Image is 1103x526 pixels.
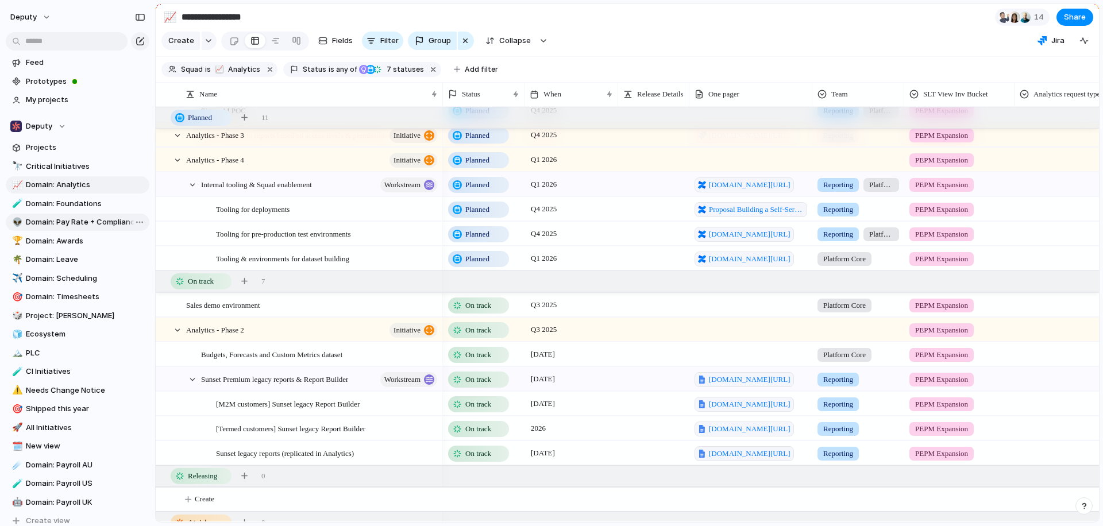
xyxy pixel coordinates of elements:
span: Tooling for pre-production test environments [216,227,350,240]
span: Tooling for deployments [216,202,290,215]
span: workstream [384,177,421,193]
span: [DOMAIN_NAME][URL] [709,374,790,385]
div: 🧪CI Initiatives [6,363,149,380]
span: Domain: Payroll AU [26,459,145,471]
span: [DATE] [528,372,558,386]
span: Planned [465,253,489,265]
span: Squad [181,64,203,75]
div: 🧪 [12,477,20,490]
a: My projects [6,91,149,109]
div: 🗓️New view [6,438,149,455]
span: On track [465,423,491,435]
span: [DOMAIN_NAME][URL] [709,253,790,265]
span: Platform Core [869,229,893,240]
button: Filter [362,32,403,50]
a: Projects [6,139,149,156]
a: 🧊Ecosystem [6,326,149,343]
span: any of [334,64,357,75]
span: Analytics - Phase 3 [186,128,244,141]
div: ✈️ [12,272,20,285]
button: Group [408,32,457,50]
span: Q1 2026 [528,177,560,191]
button: 🧪 [10,198,22,210]
span: Planned [465,154,489,166]
span: PEPM Expansion [915,179,968,191]
span: PEPM Expansion [915,154,968,166]
button: isany of [326,63,359,76]
span: PEPM Expansion [915,253,968,265]
span: Group [429,35,451,47]
div: ⚠️Needs Change Notice [6,382,149,399]
span: Sales demo environment [186,298,260,311]
a: [DOMAIN_NAME][URL] [695,421,794,436]
span: Jira [1051,35,1065,47]
span: Project: [PERSON_NAME] [26,310,145,322]
div: 🤖Domain: Payroll UK [6,494,149,511]
button: initiative [389,153,437,168]
span: [DOMAIN_NAME][URL] [709,229,790,240]
span: deputy [10,11,37,23]
span: Domain: Analytics [26,179,145,191]
a: [DOMAIN_NAME][URL] [695,397,794,412]
div: 🎯 [12,291,20,304]
button: is [203,63,213,76]
button: 🌴 [10,254,22,265]
span: 7 [383,65,393,74]
div: 🏆 [12,234,20,247]
button: 🎯 [10,403,22,415]
button: Create [161,32,200,50]
span: [Termed customers] Sunset legacy Report Builder [216,421,365,435]
div: 🤖 [12,496,20,509]
a: 🎯Domain: Timesheets [6,288,149,305]
a: 🚀All Initiatives [6,419,149,436]
span: initiative [394,322,421,338]
button: ☄️ [10,459,22,471]
a: 🔭Critical Initiatives [6,158,149,175]
span: [DOMAIN_NAME][URL] [709,179,790,191]
a: 📈Domain: Analytics [6,176,149,194]
span: Platform Core [823,349,866,361]
span: Reporting [823,374,853,385]
span: Shipped this year [26,403,145,415]
button: 🤖 [10,497,22,508]
a: 🌴Domain: Leave [6,251,149,268]
a: 🧪Domain: Foundations [6,195,149,212]
div: 🧪Domain: Payroll US [6,475,149,492]
div: 🎲 [12,309,20,322]
a: 🏔️PLC [6,345,149,362]
span: Tooling & environments for dataset building [216,252,349,265]
span: On track [465,349,491,361]
span: Release Details [637,88,684,100]
span: statuses [383,64,424,75]
a: [DOMAIN_NAME][URL] [695,177,794,192]
span: PEPM Expansion [915,130,968,141]
span: Planned [465,229,489,240]
button: 7 statuses [358,63,426,76]
span: Critical Initiatives [26,161,145,172]
span: Collapse [499,35,531,47]
button: 📈Analytics [212,63,263,76]
span: Q4 2025 [528,128,560,142]
span: Q3 2025 [528,298,560,312]
span: Projects [26,142,145,153]
span: Domain: Foundations [26,198,145,210]
button: workstream [380,372,437,387]
span: Domain: Timesheets [26,291,145,303]
span: [M2M customers] Sunset legacy Report Builder [216,397,360,410]
button: 🏆 [10,235,22,247]
span: 7 [261,276,265,287]
span: 11 [261,112,269,123]
span: Deputy [26,121,52,132]
span: On track [465,374,491,385]
span: Proposal Building a Self-Serve Deployment Tool for Sigma Report Management [709,204,804,215]
button: 📈 [161,8,179,26]
span: Domain: Payroll US [26,478,145,489]
span: PEPM Expansion [915,324,968,336]
span: initiative [394,152,421,168]
div: 🧊 [12,328,20,341]
span: All Initiatives [26,422,145,434]
span: PEPM Expansion [915,349,968,361]
span: Reporting [823,423,853,435]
